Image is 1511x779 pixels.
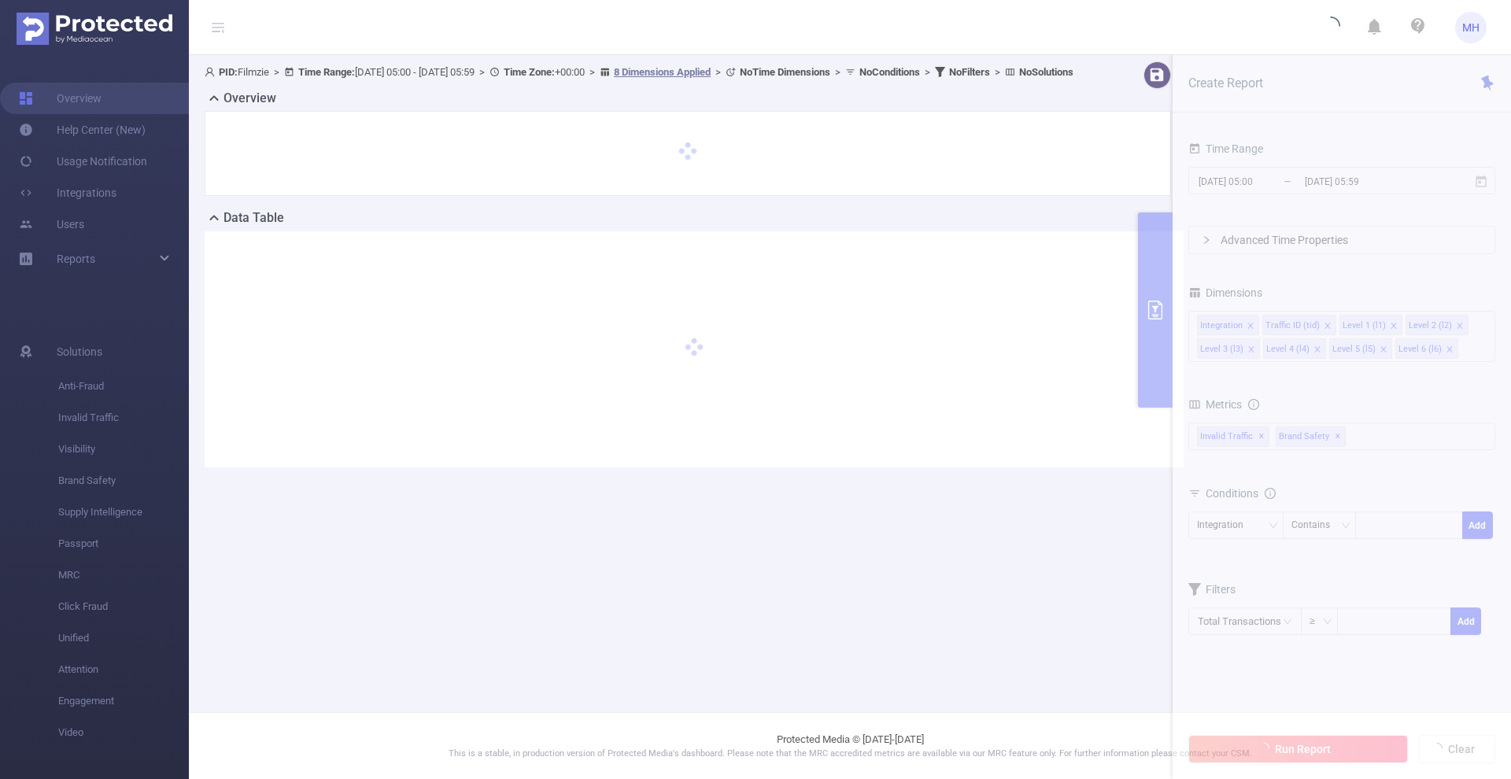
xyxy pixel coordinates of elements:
span: > [269,66,284,78]
span: Invalid Traffic [58,402,189,434]
i: icon: user [205,67,219,77]
b: No Time Dimensions [740,66,830,78]
u: 8 Dimensions Applied [614,66,711,78]
span: Visibility [58,434,189,465]
img: Protected Media [17,13,172,45]
p: This is a stable, in production version of Protected Media's dashboard. Please note that the MRC ... [228,748,1472,761]
span: Passport [58,528,189,559]
span: > [990,66,1005,78]
span: > [711,66,726,78]
span: MRC [58,559,189,591]
span: Attention [58,654,189,685]
a: Reports [57,243,95,275]
span: Solutions [57,336,102,367]
footer: Protected Media © [DATE]-[DATE] [189,712,1511,779]
span: Brand Safety [58,465,189,497]
b: Time Zone: [504,66,555,78]
i: icon: loading [1321,17,1340,39]
span: Anti-Fraud [58,371,189,402]
h2: Data Table [224,209,284,227]
a: Integrations [19,177,116,209]
span: Unified [58,622,189,654]
a: Help Center (New) [19,114,146,146]
span: > [920,66,935,78]
span: Engagement [58,685,189,717]
a: Users [19,209,84,240]
span: MH [1462,12,1480,43]
b: Time Range: [298,66,355,78]
b: No Filters [949,66,990,78]
span: > [475,66,490,78]
a: Overview [19,83,102,114]
span: Click Fraud [58,591,189,622]
span: Video [58,717,189,748]
span: > [830,66,845,78]
b: No Conditions [859,66,920,78]
h2: Overview [224,89,276,108]
a: Usage Notification [19,146,147,177]
span: Reports [57,253,95,265]
span: Supply Intelligence [58,497,189,528]
b: PID: [219,66,238,78]
b: No Solutions [1019,66,1073,78]
span: Filmzie [DATE] 05:00 - [DATE] 05:59 +00:00 [205,66,1073,78]
span: > [585,66,600,78]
